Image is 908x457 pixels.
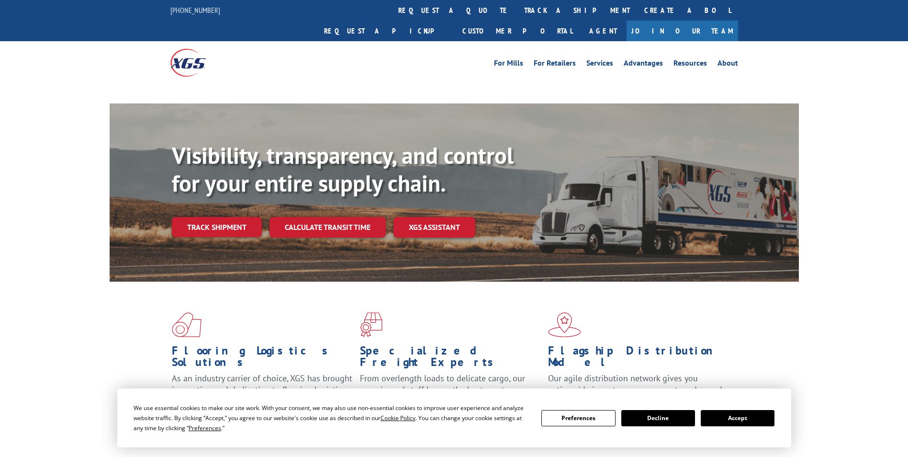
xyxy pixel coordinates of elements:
a: Join Our Team [627,21,738,41]
a: Track shipment [172,217,262,237]
div: Cookie Consent Prompt [117,388,791,447]
a: Services [586,59,613,70]
img: xgs-icon-total-supply-chain-intelligence-red [172,312,202,337]
a: [PHONE_NUMBER] [170,5,220,15]
button: Accept [701,410,774,426]
h1: Specialized Freight Experts [360,345,541,373]
a: Resources [673,59,707,70]
a: XGS ASSISTANT [393,217,475,238]
b: Visibility, transparency, and control for your entire supply chain. [172,140,514,198]
a: Customer Portal [455,21,580,41]
span: As an industry carrier of choice, XGS has brought innovation and dedication to flooring logistics... [172,373,352,407]
a: Agent [580,21,627,41]
a: Calculate transit time [269,217,386,238]
img: xgs-icon-flagship-distribution-model-red [548,312,581,337]
button: Preferences [541,410,615,426]
a: Advantages [624,59,663,70]
h1: Flagship Distribution Model [548,345,729,373]
a: For Mills [494,59,523,70]
a: For Retailers [534,59,576,70]
span: Preferences [189,424,221,432]
a: About [717,59,738,70]
div: We use essential cookies to make our site work. With your consent, we may also use non-essential ... [134,403,530,433]
span: Cookie Policy [381,414,415,422]
h1: Flooring Logistics Solutions [172,345,353,373]
p: From overlength loads to delicate cargo, our experienced staff knows the best way to move your fr... [360,373,541,415]
a: Request a pickup [317,21,455,41]
button: Decline [621,410,695,426]
span: Our agile distribution network gives you nationwide inventory management on demand. [548,373,724,395]
img: xgs-icon-focused-on-flooring-red [360,312,382,337]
